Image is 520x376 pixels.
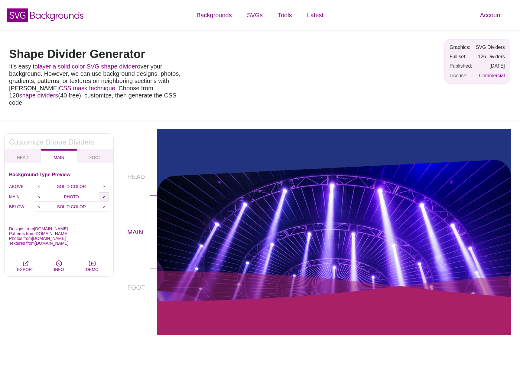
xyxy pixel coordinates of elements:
[34,202,44,211] input: <
[42,255,76,276] button: INFO
[9,193,34,201] label: MAIN
[9,183,34,190] label: ABOVE
[44,202,99,211] p: SOLID COLOR
[44,182,99,191] p: SOLID COLOR
[474,52,506,61] td: 126 Dividers
[17,267,34,272] span: EXPORT
[59,85,115,91] a: CSS mask technique
[448,43,474,52] td: Graphics:
[239,6,270,24] a: SVGs
[34,226,68,231] a: [DOMAIN_NAME]
[86,267,99,272] span: DEMO
[17,155,29,160] span: HEAD
[32,236,66,241] a: [DOMAIN_NAME]
[189,6,239,24] a: Backgrounds
[35,241,69,246] a: [DOMAIN_NAME]
[127,270,150,305] p: FOOT
[9,48,181,60] h1: Shape Divider Generator
[34,182,44,191] input: <
[448,52,474,61] td: Full set:
[474,43,506,52] td: SVG Dividers
[38,63,137,70] a: layer a solid color SVG shape divider
[19,92,58,99] a: shape dividers
[127,159,150,194] p: HEAD
[5,149,41,163] button: HEAD
[9,203,34,211] label: BELOW
[9,255,42,276] button: EXPORT
[448,62,474,70] td: Published:
[127,227,150,237] p: MAIN
[99,182,109,191] input: >
[76,255,109,276] button: DEMO
[479,73,505,78] a: Commercial
[9,226,109,246] p: Designs from Patterns from Photos from Textures from
[9,140,109,145] h2: Customize Shape Dividers
[270,6,300,24] a: Tools
[54,267,64,272] span: INFO
[9,63,181,106] p: It’s easy to over your background. However, we can use background designs, photos, gradients, pat...
[77,149,113,163] button: FOOT
[9,172,109,177] h3: Background Type Preview
[34,192,44,201] input: <
[34,231,68,236] a: [DOMAIN_NAME]
[44,192,99,201] p: PHOTO
[89,155,101,160] span: FOOT
[448,71,474,80] td: License:
[99,202,109,211] input: >
[300,6,331,24] a: Latest
[473,6,509,24] a: Account
[474,62,506,70] td: [DATE]
[99,192,109,201] input: >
